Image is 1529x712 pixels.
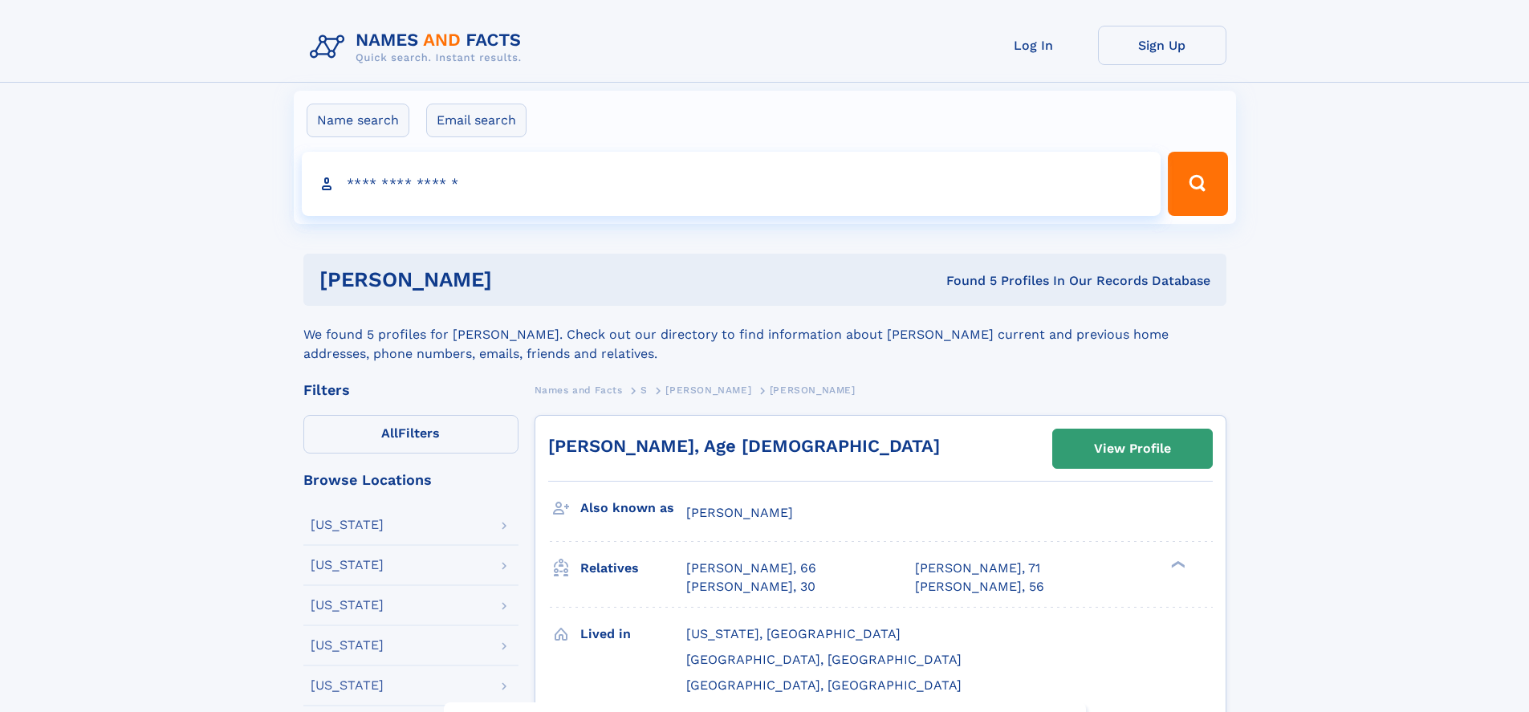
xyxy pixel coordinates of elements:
[311,679,384,692] div: [US_STATE]
[640,384,648,396] span: S
[915,559,1040,577] a: [PERSON_NAME], 71
[970,26,1098,65] a: Log In
[580,555,686,582] h3: Relatives
[1094,430,1171,467] div: View Profile
[719,272,1210,290] div: Found 5 Profiles In Our Records Database
[770,384,856,396] span: [PERSON_NAME]
[686,505,793,520] span: [PERSON_NAME]
[1053,429,1212,468] a: View Profile
[548,436,940,456] a: [PERSON_NAME], Age [DEMOGRAPHIC_DATA]
[640,380,648,400] a: S
[303,473,518,487] div: Browse Locations
[303,415,518,454] label: Filters
[1098,26,1226,65] a: Sign Up
[1168,152,1227,216] button: Search Button
[535,380,623,400] a: Names and Facts
[426,104,527,137] label: Email search
[381,425,398,441] span: All
[311,639,384,652] div: [US_STATE]
[311,519,384,531] div: [US_STATE]
[686,652,962,667] span: [GEOGRAPHIC_DATA], [GEOGRAPHIC_DATA]
[1167,559,1186,570] div: ❯
[307,104,409,137] label: Name search
[665,384,751,396] span: [PERSON_NAME]
[580,494,686,522] h3: Also known as
[303,26,535,69] img: Logo Names and Facts
[319,270,719,290] h1: [PERSON_NAME]
[302,152,1161,216] input: search input
[686,559,816,577] a: [PERSON_NAME], 66
[686,578,815,596] a: [PERSON_NAME], 30
[915,578,1044,596] a: [PERSON_NAME], 56
[665,380,751,400] a: [PERSON_NAME]
[311,559,384,572] div: [US_STATE]
[686,626,901,641] span: [US_STATE], [GEOGRAPHIC_DATA]
[303,383,518,397] div: Filters
[303,306,1226,364] div: We found 5 profiles for [PERSON_NAME]. Check out our directory to find information about [PERSON_...
[686,677,962,693] span: [GEOGRAPHIC_DATA], [GEOGRAPHIC_DATA]
[580,620,686,648] h3: Lived in
[311,599,384,612] div: [US_STATE]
